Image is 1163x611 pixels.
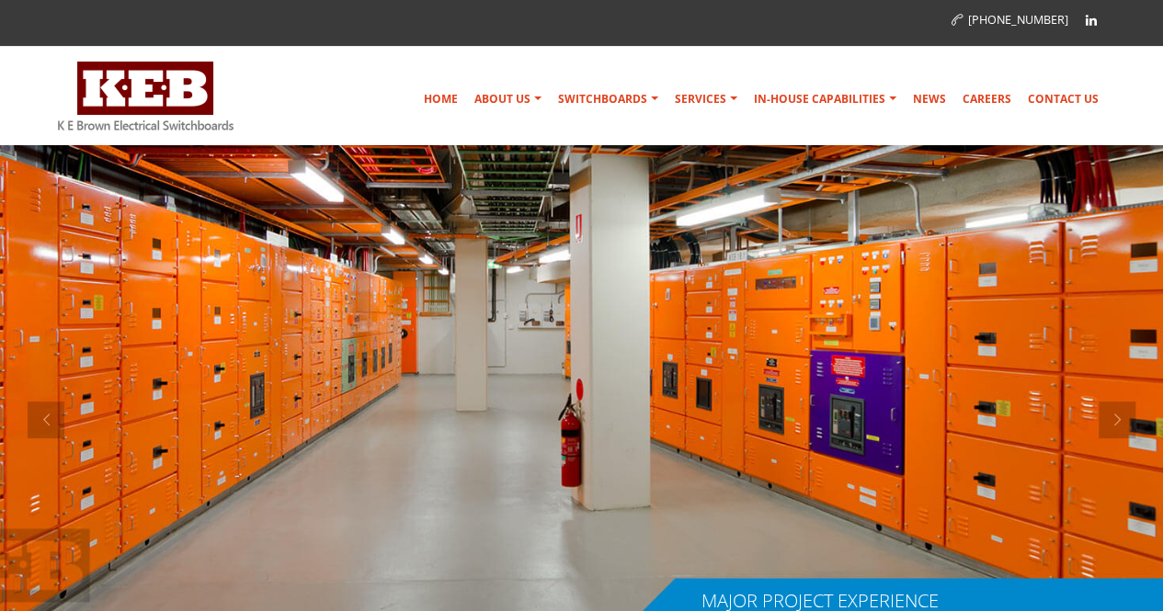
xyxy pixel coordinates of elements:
[1020,81,1106,118] a: Contact Us
[667,81,745,118] a: Services
[1077,6,1105,34] a: Linkedin
[58,62,234,130] img: K E Brown Electrical Switchboards
[701,592,939,610] div: MAJOR PROJECT EXPERIENCE
[955,81,1019,118] a: Careers
[467,81,549,118] a: About Us
[952,12,1068,28] a: [PHONE_NUMBER]
[416,81,465,118] a: Home
[747,81,904,118] a: In-house Capabilities
[551,81,666,118] a: Switchboards
[906,81,953,118] a: News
